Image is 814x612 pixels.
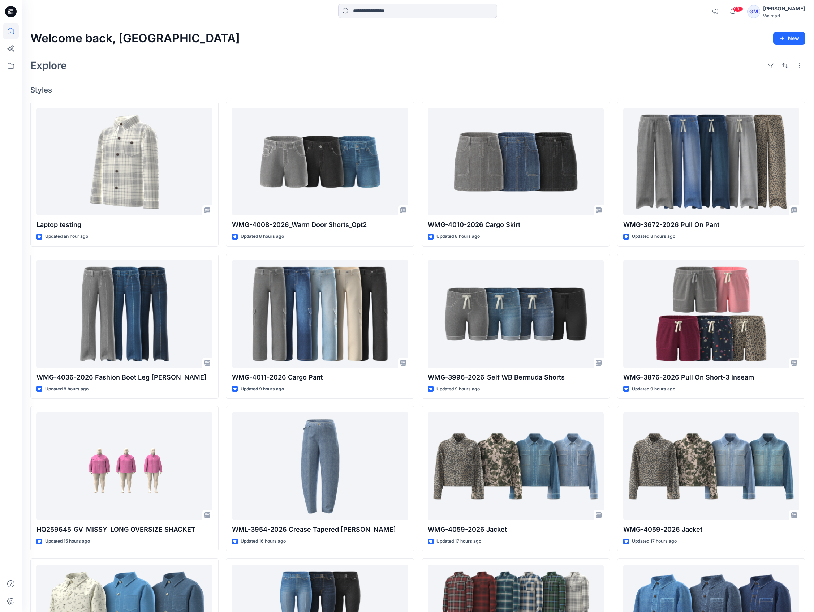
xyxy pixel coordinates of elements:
[623,108,799,216] a: WMG-3672-2026 Pull On Pant
[732,6,743,12] span: 99+
[428,220,604,230] p: WMG-4010-2026 Cargo Skirt
[747,5,760,18] div: GM
[623,525,799,535] p: WMG-4059-2026 Jacket
[36,412,212,520] a: HQ259645_GV_MISSY_LONG OVERSIZE SHACKET
[45,233,88,240] p: Updated an hour ago
[30,32,240,45] h2: Welcome back, [GEOGRAPHIC_DATA]
[632,233,675,240] p: Updated 8 hours ago
[632,385,675,393] p: Updated 9 hours ago
[241,538,286,545] p: Updated 16 hours ago
[36,372,212,382] p: WMG-4036-2026 Fashion Boot Leg [PERSON_NAME]
[763,13,805,18] div: Walmart
[45,538,90,545] p: Updated 15 hours ago
[428,108,604,216] a: WMG-4010-2026 Cargo Skirt
[436,385,480,393] p: Updated 9 hours ago
[232,108,408,216] a: WMG-4008-2026_Warm Door Shorts_Opt2
[232,412,408,520] a: WML-3954-2026 Crease Tapered Jean
[763,4,805,13] div: [PERSON_NAME]
[428,372,604,382] p: WMG-3996-2026_Self WB Bermuda Shorts
[436,233,480,240] p: Updated 8 hours ago
[428,412,604,520] a: WMG-4059-2026 Jacket
[632,538,677,545] p: Updated 17 hours ago
[36,220,212,230] p: Laptop testing
[428,525,604,535] p: WMG-4059-2026 Jacket
[232,220,408,230] p: WMG-4008-2026_Warm Door Shorts_Opt2
[436,538,481,545] p: Updated 17 hours ago
[773,32,805,45] button: New
[232,372,408,382] p: WMG-4011-2026 Cargo Pant
[36,260,212,368] a: WMG-4036-2026 Fashion Boot Leg Jean
[36,108,212,216] a: Laptop testing
[623,372,799,382] p: WMG-3876-2026 Pull On Short-3 Inseam
[30,60,67,71] h2: Explore
[30,86,805,94] h4: Styles
[241,233,284,240] p: Updated 8 hours ago
[241,385,284,393] p: Updated 9 hours ago
[428,260,604,368] a: WMG-3996-2026_Self WB Bermuda Shorts
[623,412,799,520] a: WMG-4059-2026 Jacket
[232,260,408,368] a: WMG-4011-2026 Cargo Pant
[232,525,408,535] p: WML-3954-2026 Crease Tapered [PERSON_NAME]
[45,385,89,393] p: Updated 8 hours ago
[36,525,212,535] p: HQ259645_GV_MISSY_LONG OVERSIZE SHACKET
[623,220,799,230] p: WMG-3672-2026 Pull On Pant
[623,260,799,368] a: WMG-3876-2026 Pull On Short-3 Inseam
